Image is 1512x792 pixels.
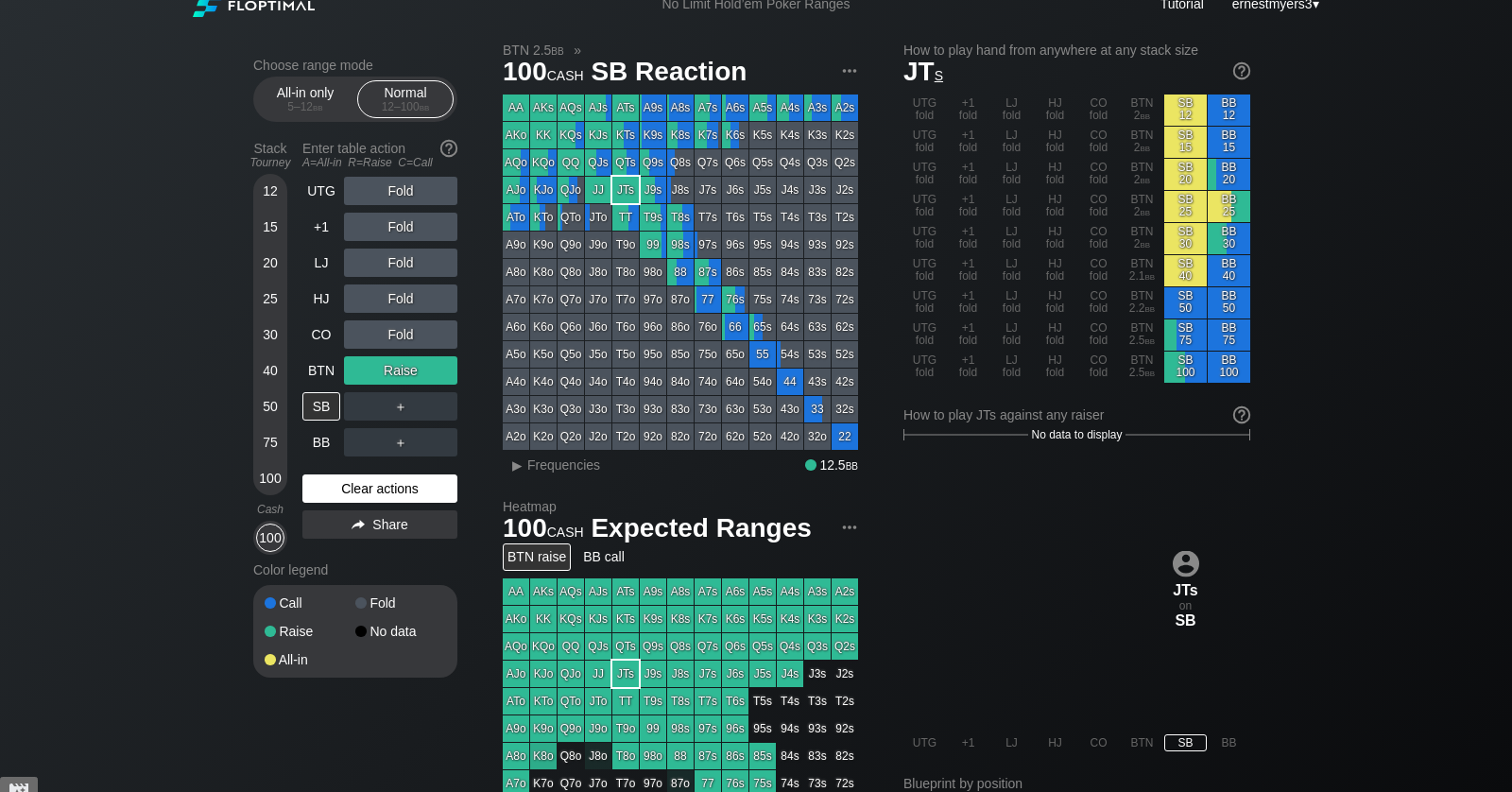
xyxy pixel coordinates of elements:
[947,223,989,254] div: +1 fold
[832,122,858,148] div: K2s
[503,286,529,313] div: A7o
[558,314,584,340] div: Q6o
[832,369,858,395] div: 42s
[903,43,1250,58] h2: How to play hand from anywhere at any stack size
[256,464,284,492] div: 100
[503,204,529,231] div: ATo
[947,255,989,286] div: +1 fold
[585,149,611,176] div: QJs
[344,320,457,349] div: Fold
[530,396,557,422] div: K3o
[722,369,748,395] div: 64o
[1034,319,1076,351] div: HJ fold
[777,95,803,121] div: A4s
[832,204,858,231] div: T2s
[749,314,776,340] div: 65s
[1173,550,1199,577] img: icon-avatar.b40e07d9.svg
[503,396,529,422] div: A3o
[352,520,365,530] img: share.864f2f62.svg
[695,259,721,285] div: 87s
[832,286,858,313] div: 72s
[1141,141,1151,154] span: bb
[256,356,284,385] div: 40
[1077,352,1120,383] div: CO fold
[612,286,639,313] div: T7o
[558,95,584,121] div: AQs
[362,81,449,117] div: Normal
[777,396,803,422] div: 43o
[804,177,831,203] div: J3s
[990,352,1033,383] div: LJ fold
[1208,127,1250,158] div: BB 15
[722,314,748,340] div: 66
[1077,191,1120,222] div: CO fold
[585,314,611,340] div: J6o
[903,57,943,86] span: JT
[640,341,666,368] div: 95o
[640,369,666,395] div: 94o
[695,204,721,231] div: T7s
[500,42,567,59] span: BTN 2.5
[585,95,611,121] div: AJs
[749,122,776,148] div: K5s
[667,259,694,285] div: 88
[438,138,459,159] img: help.32db89a4.svg
[1164,255,1207,286] div: SB 40
[1077,127,1120,158] div: CO fold
[667,232,694,258] div: 98s
[640,122,666,148] div: K9s
[1145,334,1156,347] span: bb
[722,396,748,422] div: 63o
[355,596,446,610] div: Fold
[612,95,639,121] div: ATs
[612,259,639,285] div: T8o
[256,428,284,456] div: 75
[695,369,721,395] div: 74o
[749,396,776,422] div: 53o
[1231,60,1252,81] img: help.32db89a4.svg
[1141,205,1151,218] span: bb
[990,255,1033,286] div: LJ fold
[749,286,776,313] div: 75s
[503,149,529,176] div: AQo
[1034,352,1076,383] div: HJ fold
[777,232,803,258] div: 94s
[935,63,943,84] span: s
[558,149,584,176] div: QQ
[344,213,457,241] div: Fold
[640,286,666,313] div: 97o
[256,320,284,349] div: 30
[1208,95,1250,126] div: BB 12
[585,369,611,395] div: J4o
[530,259,557,285] div: K8o
[302,133,457,177] div: Enter table action
[1164,191,1207,222] div: SB 25
[612,177,639,203] div: JTs
[612,314,639,340] div: T6o
[722,95,748,121] div: A6s
[256,392,284,421] div: 50
[344,392,457,421] div: ＋
[947,319,989,351] div: +1 fold
[903,95,946,126] div: UTG fold
[839,60,860,81] img: ellipsis.fd386fe8.svg
[302,392,340,421] div: SB
[564,43,592,58] span: »
[695,286,721,313] div: 77
[1145,366,1156,379] span: bb
[947,287,989,319] div: +1 fold
[722,259,748,285] div: 86s
[832,149,858,176] div: Q2s
[530,314,557,340] div: K6o
[344,249,457,277] div: Fold
[1208,223,1250,254] div: BB 30
[1231,405,1252,425] img: help.32db89a4.svg
[1121,127,1163,158] div: BTN 2
[777,369,803,395] div: 44
[585,341,611,368] div: J5o
[749,369,776,395] div: 54o
[530,341,557,368] div: K5o
[551,43,563,58] span: bb
[990,319,1033,351] div: LJ fold
[903,319,946,351] div: UTG fold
